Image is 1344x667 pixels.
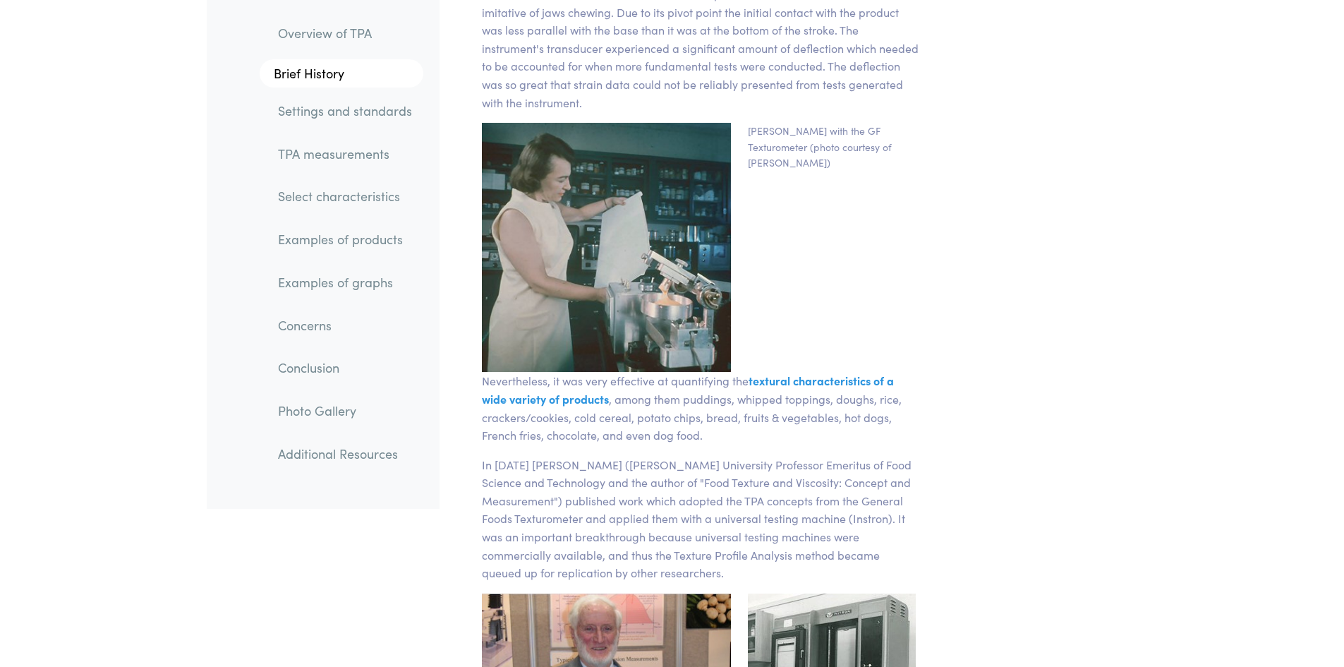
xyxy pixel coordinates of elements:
p: In [DATE] [PERSON_NAME] ([PERSON_NAME] University Professor Emeritus of Food Science and Technolo... [482,456,921,582]
a: Concerns [267,309,423,342]
a: Settings and standards [267,95,423,127]
span: textural characteristics of a wide variety of products [482,373,894,407]
a: Examples of graphs [267,266,423,299]
p: [PERSON_NAME] with the GF Texturometer (photo courtesy of [PERSON_NAME]) [739,123,929,361]
a: Brief History [260,60,423,88]
a: Photo Gallery [267,395,423,427]
a: Additional Resources [267,438,423,470]
a: Select characteristics [267,181,423,213]
a: Examples of products [267,224,423,256]
a: TPA measurements [267,138,423,170]
a: Conclusion [267,352,423,385]
p: Nevertheless, it was very effective at quantifying the , among them puddings, whipped toppings, d... [482,372,921,444]
a: Overview of TPA [267,17,423,49]
img: tpa_dr_alina_szczezniak_gf_texturometer.jpg [473,123,739,372]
